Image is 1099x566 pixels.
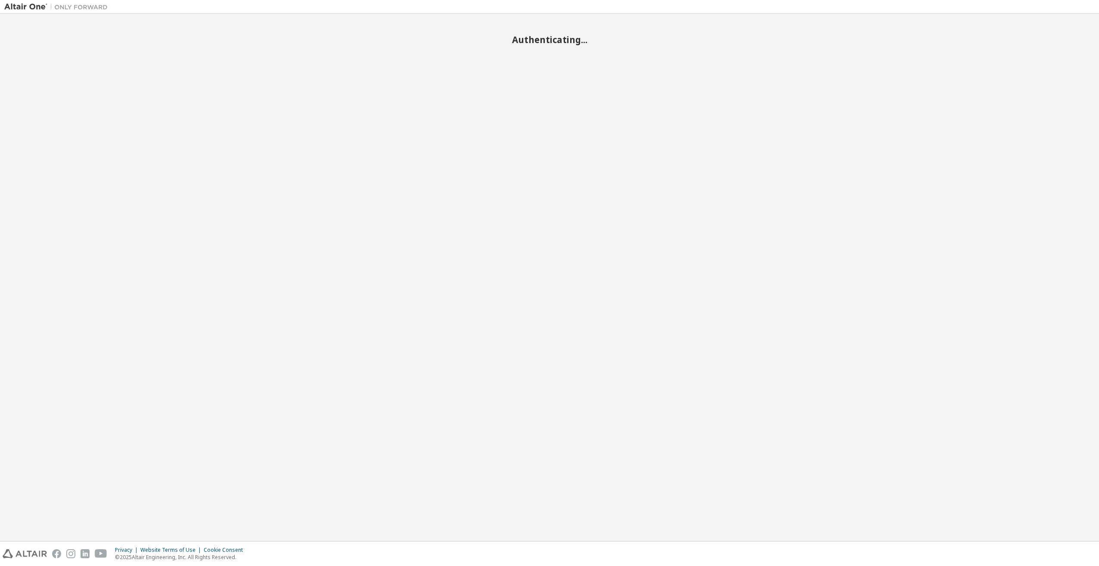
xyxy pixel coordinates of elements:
img: instagram.svg [66,549,75,558]
div: Cookie Consent [204,547,248,554]
div: Privacy [115,547,140,554]
img: youtube.svg [95,549,107,558]
h2: Authenticating... [4,34,1095,45]
img: Altair One [4,3,112,11]
div: Website Terms of Use [140,547,204,554]
img: linkedin.svg [81,549,90,558]
p: © 2025 Altair Engineering, Inc. All Rights Reserved. [115,554,248,561]
img: altair_logo.svg [3,549,47,558]
img: facebook.svg [52,549,61,558]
